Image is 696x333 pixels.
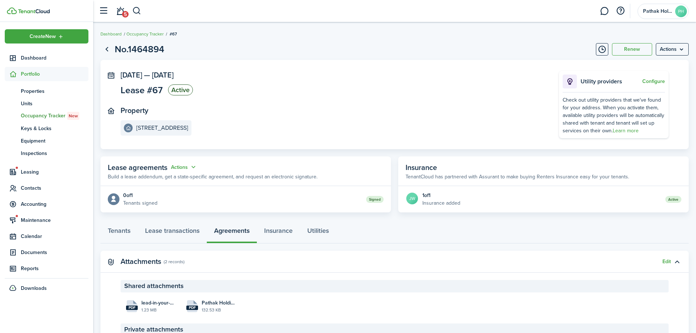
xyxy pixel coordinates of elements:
button: Open menu [171,163,197,171]
span: [DATE] [121,69,142,80]
a: Messaging [597,2,611,20]
h1: No.1464894 [115,42,164,56]
span: New [69,113,78,119]
a: Keys & Locks [5,122,88,135]
span: Documents [21,249,88,256]
avatar-text: JW [406,193,418,204]
file-extension: pdf [186,306,198,310]
span: 5 [122,11,129,18]
button: Search [132,5,141,17]
div: 1 of 1 [422,192,460,199]
span: Insurance [406,162,437,173]
span: Equipment [21,137,88,145]
button: Timeline [596,43,608,56]
span: Calendar [21,232,88,240]
span: Lease #67 [121,86,163,95]
p: Build a lease addendum, get a state-specific agreement, and request an electronic signature. [108,173,317,181]
button: Toggle accordion [671,256,683,268]
status: Signed [366,196,384,203]
a: Properties [5,85,88,97]
div: 0 of 1 [123,192,157,199]
p: Insurance added [422,199,460,207]
span: Lease agreements [108,162,167,173]
a: Dashboard [100,31,122,37]
button: Open menu [656,43,689,56]
panel-main-title: Property [121,106,148,115]
img: TenantCloud [7,7,17,14]
span: Portfolio [21,70,88,78]
a: JW [406,192,419,207]
e-details-info-title: [STREET_ADDRESS] [136,125,188,131]
button: Open sidebar [96,4,110,18]
p: Tenants signed [123,199,157,207]
a: Tenants [100,222,138,243]
span: Maintenance [21,216,88,224]
span: Pathak Holding Lease Template_Wright_408-B_[DATE] 11:11:23.pdf [202,299,236,307]
file-icon: File [126,300,138,312]
span: Pathak Holding LLC [643,9,672,14]
status: Active [665,196,681,203]
panel-main-title: Attachments [121,257,161,266]
span: Keys & Locks [21,125,88,132]
span: [DATE] [152,69,174,80]
menu-btn: Actions [656,43,689,56]
avatar-text: PH [675,5,687,17]
button: Renew [612,43,652,56]
span: Create New [30,34,56,39]
span: Contacts [21,184,88,192]
span: Accounting [21,200,88,208]
button: Actions [171,163,197,171]
p: Utility providers [581,77,640,86]
a: Insurance [257,222,300,243]
panel-main-subtitle: (2 records) [164,258,185,265]
a: Equipment [5,135,88,147]
span: Inspections [21,150,88,157]
file-icon: File [186,300,198,312]
a: Occupancy TrackerNew [5,110,88,122]
span: Occupancy Tracker [21,112,88,120]
file-size: 1.23 MB [141,307,175,313]
a: Go back [100,43,113,56]
span: Leasing [21,168,88,176]
span: — [144,69,150,80]
a: Learn more [613,127,639,135]
file-size: 132.53 KB [202,307,236,313]
span: #67 [170,31,177,37]
span: Properties [21,87,88,95]
file-extension: pdf [126,306,138,310]
a: Reports [5,261,88,276]
div: Check out utility providers that we've found for your address. When you activate them, available ... [563,96,665,135]
span: Reports [21,265,88,272]
a: Units [5,97,88,110]
status: Active [168,84,193,95]
a: Dashboard [5,51,88,65]
p: TenantCloud has partnered with Assurant to make buying Renters Insurance easy for your tenants. [406,173,629,181]
span: Downloads [21,284,47,292]
a: Lease transactions [138,222,207,243]
a: Occupancy Tracker [126,31,164,37]
button: Open menu [5,29,88,43]
a: Utilities [300,222,336,243]
button: Edit [662,259,671,265]
panel-main-section-header: Shared attachments [121,280,669,292]
span: Units [21,100,88,107]
a: Inspections [5,147,88,159]
span: lead-in-your-home-portrait-color-2020-508.pdf [141,299,175,307]
img: TenantCloud [18,9,50,14]
button: Configure [642,79,665,84]
a: Notifications [113,2,127,20]
span: Dashboard [21,54,88,62]
button: Open resource center [614,5,627,17]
